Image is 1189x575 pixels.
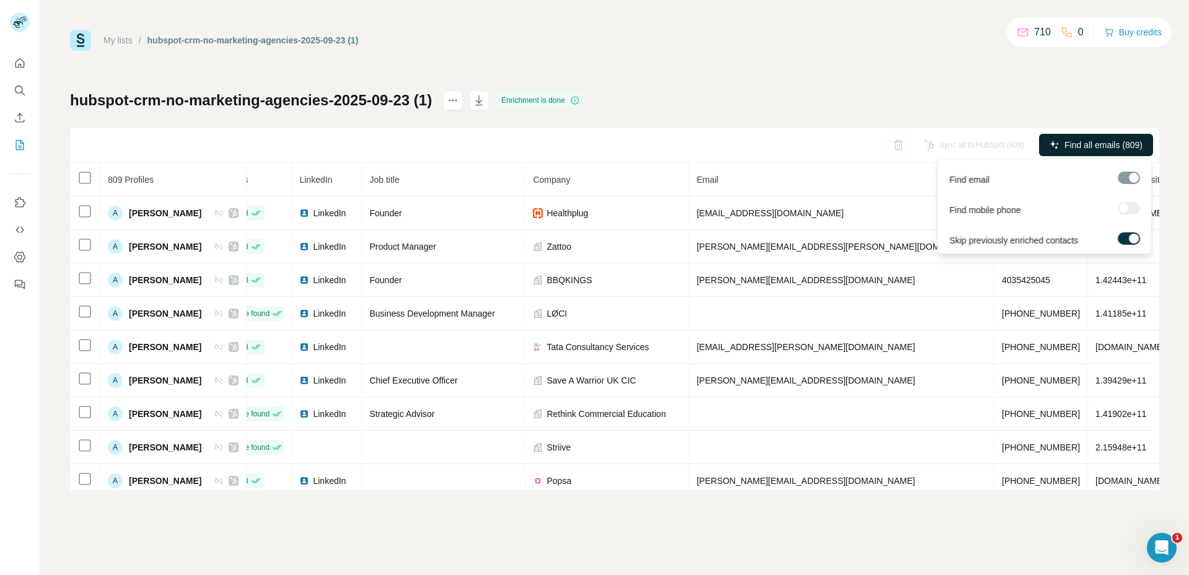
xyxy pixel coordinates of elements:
button: Use Surfe API [10,219,30,241]
span: [PHONE_NUMBER] [1002,409,1080,419]
span: Healthplug [546,207,588,219]
span: 4035425045 [1002,275,1050,285]
img: LinkedIn logo [299,275,309,285]
div: A [108,306,123,321]
span: [PERSON_NAME] [129,240,201,253]
span: Find email [949,173,989,186]
div: hubspot-crm-no-marketing-agencies-2025-09-23 (1) [147,34,359,46]
span: Strategic Advisor [369,409,434,419]
span: Zattoo [546,240,571,253]
div: A [108,373,123,388]
button: Dashboard [10,246,30,268]
span: Striive [546,441,571,454]
span: Save A Warrior UK CIC [546,374,636,387]
p: 0 [1078,25,1084,40]
button: Feedback [10,273,30,296]
span: [PERSON_NAME][EMAIL_ADDRESS][DOMAIN_NAME] [696,476,915,486]
span: Founder [369,208,401,218]
div: A [108,473,123,488]
li: / [139,34,141,46]
span: Business Development Manager [369,309,494,318]
span: [DOMAIN_NAME] [1095,342,1165,352]
span: Popsa [546,475,571,487]
span: 809 Profiles [108,175,154,185]
span: 1 [1172,533,1182,543]
button: Find all emails (809) [1039,134,1153,156]
p: 710 [1034,25,1051,40]
span: 1.41185e+11 [1095,309,1146,318]
span: [EMAIL_ADDRESS][PERSON_NAME][DOMAIN_NAME] [696,342,915,352]
span: Job title [369,175,399,185]
span: BBQKINGS [546,274,592,286]
div: A [108,340,123,354]
span: Mobile found [227,408,270,419]
span: Email [696,175,718,185]
img: LinkedIn logo [299,342,309,352]
img: LinkedIn logo [299,208,309,218]
span: [PERSON_NAME][EMAIL_ADDRESS][DOMAIN_NAME] [696,375,915,385]
iframe: Intercom live chat [1147,533,1177,563]
span: Company [533,175,570,185]
button: Search [10,79,30,102]
span: [PERSON_NAME] [129,274,201,286]
img: company-logo [533,208,543,218]
span: [PHONE_NUMBER] [1002,342,1080,352]
span: [PHONE_NUMBER] [1002,442,1080,452]
span: LinkedIn [313,274,346,286]
div: A [108,406,123,421]
span: [PERSON_NAME] [129,341,201,353]
img: LinkedIn logo [299,242,309,252]
div: A [108,206,123,221]
span: Product Manager [369,242,436,252]
span: LinkedIn [313,408,346,420]
button: Use Surfe on LinkedIn [10,191,30,214]
span: LinkedIn [299,175,332,185]
h1: hubspot-crm-no-marketing-agencies-2025-09-23 (1) [70,90,432,110]
button: actions [443,90,463,110]
span: 1.41902e+11 [1095,409,1146,419]
span: [PERSON_NAME][EMAIL_ADDRESS][PERSON_NAME][DOMAIN_NAME] [696,242,986,252]
a: My lists [103,35,133,45]
img: company-logo [533,342,543,352]
img: LinkedIn logo [299,476,309,486]
span: 1.39429e+11 [1095,375,1146,385]
span: Founder [369,275,401,285]
span: [PERSON_NAME] [129,374,201,387]
button: Quick start [10,52,30,74]
div: A [108,440,123,455]
span: Tata Consultancy Services [546,341,649,353]
img: company-logo [533,476,543,486]
span: LinkedIn [313,341,346,353]
span: [PERSON_NAME] [129,307,201,320]
span: [PHONE_NUMBER] [1002,375,1080,385]
span: [PHONE_NUMBER] [1002,476,1080,486]
span: Skip previously enriched contacts [949,234,1078,247]
img: Surfe Logo [70,30,91,51]
span: [PHONE_NUMBER] [1002,309,1080,318]
span: LinkedIn [313,307,346,320]
img: LinkedIn logo [299,375,309,385]
span: LinkedIn [313,240,346,253]
div: A [108,239,123,254]
button: Enrich CSV [10,107,30,129]
span: 2.15948e+11 [1095,442,1146,452]
span: [DOMAIN_NAME] [1095,476,1165,486]
span: Rethink Commercial Education [546,408,665,420]
span: Mobile found [227,442,270,453]
span: LinkedIn [313,207,346,219]
span: Mobile found [227,308,270,319]
button: My lists [10,134,30,156]
span: Find all emails (809) [1064,139,1143,151]
span: [EMAIL_ADDRESS][DOMAIN_NAME] [696,208,843,218]
span: Find mobile phone [949,204,1020,216]
span: [PERSON_NAME] [129,408,201,420]
span: [PERSON_NAME] [129,475,201,487]
div: Enrichment is done [498,93,584,108]
span: [PERSON_NAME] [129,441,201,454]
span: [PERSON_NAME][EMAIL_ADDRESS][DOMAIN_NAME] [696,275,915,285]
span: LinkedIn [313,475,346,487]
img: LinkedIn logo [299,309,309,318]
img: LinkedIn logo [299,409,309,419]
span: 1.42443e+11 [1095,275,1146,285]
span: Chief Executive Officer [369,375,457,385]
